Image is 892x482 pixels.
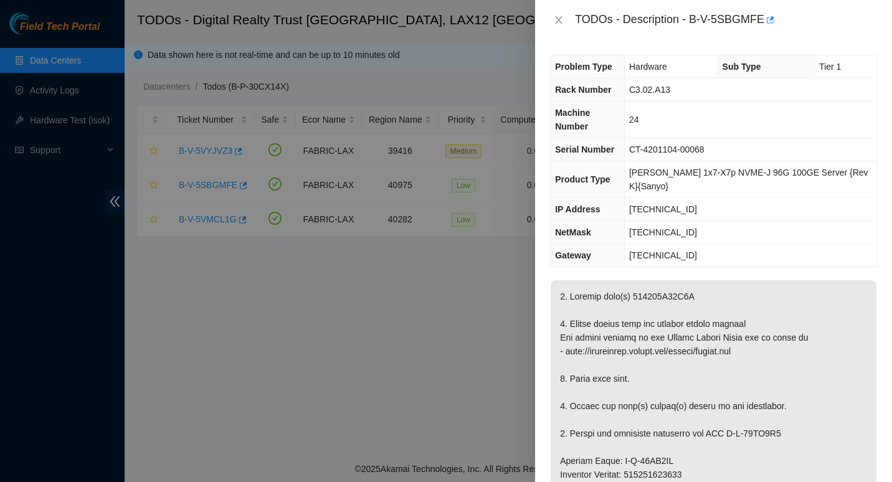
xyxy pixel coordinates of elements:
[555,85,611,95] span: Rack Number
[629,144,705,154] span: CT-4201104-00068
[555,227,591,237] span: NetMask
[555,108,590,131] span: Machine Number
[629,168,868,191] span: [PERSON_NAME] 1x7-X7p NVME-J 96G 100GE Server {Rev K}{Sanyo}
[629,62,667,72] span: Hardware
[629,204,697,214] span: [TECHNICAL_ID]
[555,174,610,184] span: Product Type
[555,250,591,260] span: Gateway
[723,62,761,72] span: Sub Type
[550,14,567,26] button: Close
[554,15,564,25] span: close
[629,250,697,260] span: [TECHNICAL_ID]
[555,144,614,154] span: Serial Number
[629,115,639,125] span: 24
[575,10,877,30] div: TODOs - Description - B-V-5SBGMFE
[819,62,841,72] span: Tier 1
[555,62,612,72] span: Problem Type
[629,85,670,95] span: C3.02.A13
[629,227,697,237] span: [TECHNICAL_ID]
[555,204,600,214] span: IP Address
